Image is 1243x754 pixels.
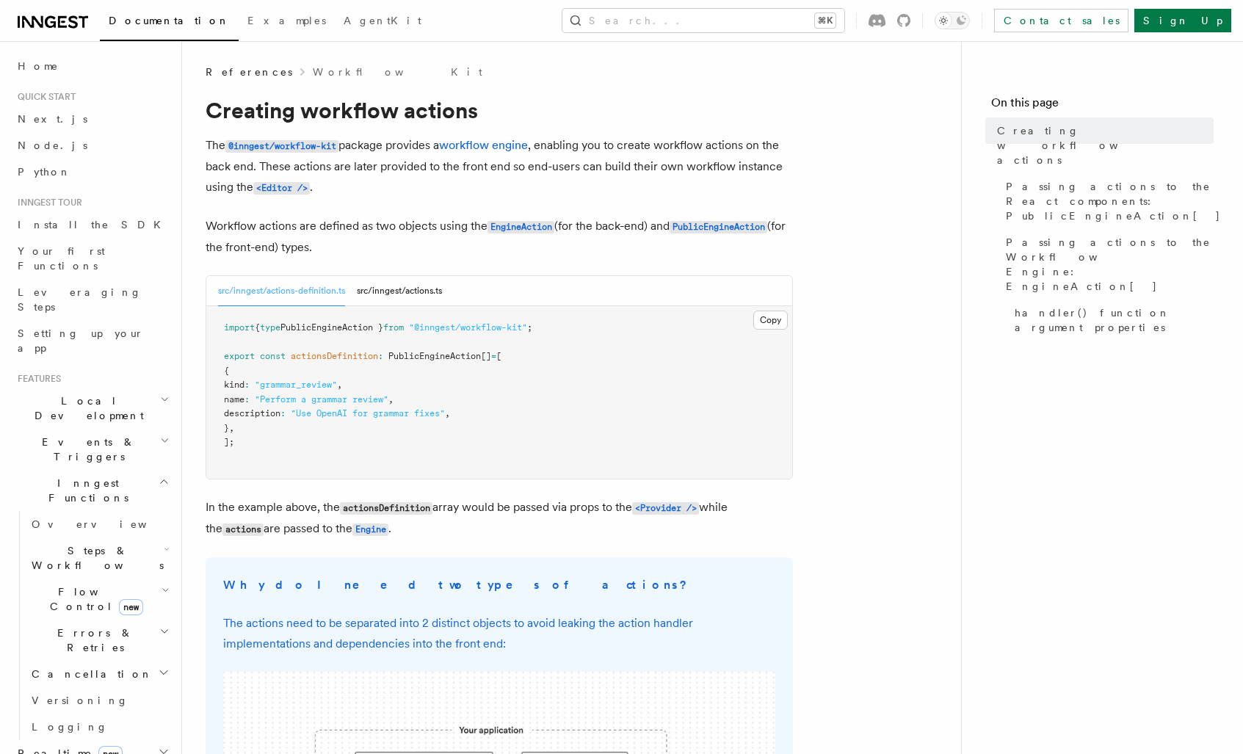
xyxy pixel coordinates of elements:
[491,351,496,361] span: =
[26,626,159,655] span: Errors & Retries
[218,276,345,306] button: src/inngest/actions-definition.ts
[260,322,280,333] span: type
[224,322,255,333] span: import
[222,523,264,536] code: actions
[18,113,87,125] span: Next.js
[291,351,378,361] span: actionsDefinition
[1006,179,1221,223] span: Passing actions to the React components: PublicEngineAction[]
[247,15,326,26] span: Examples
[445,408,450,418] span: ,
[991,117,1214,173] a: Creating workflow actions
[18,327,144,354] span: Setting up your app
[18,286,142,313] span: Leveraging Steps
[12,279,173,320] a: Leveraging Steps
[18,245,105,272] span: Your first Functions
[12,132,173,159] a: Node.js
[26,661,173,687] button: Cancellation
[378,351,383,361] span: :
[253,180,310,194] a: <Editor />
[225,140,338,153] code: @inngest/workflow-kit
[935,12,970,29] button: Toggle dark mode
[496,351,501,361] span: [
[12,106,173,132] a: Next.js
[12,511,173,740] div: Inngest Functions
[12,476,159,505] span: Inngest Functions
[26,687,173,714] a: Versioning
[12,429,173,470] button: Events & Triggers
[291,408,445,418] span: "Use OpenAI for grammar fixes"
[32,721,108,733] span: Logging
[383,322,404,333] span: from
[255,322,260,333] span: {
[313,65,482,79] a: Workflow Kit
[352,521,388,535] a: Engine
[26,537,173,579] button: Steps & Workflows
[632,500,699,514] a: <Provider />
[280,322,383,333] span: PublicEngineAction }
[388,394,394,405] span: ,
[12,470,173,511] button: Inngest Functions
[26,714,173,740] a: Logging
[206,135,793,198] p: The package provides a , enabling you to create workflow actions on the back end. These actions a...
[206,216,793,258] p: Workflow actions are defined as two objects using the (for the back-end) and (for the front-end) ...
[206,97,793,123] h1: Creating workflow actions
[12,373,61,385] span: Features
[18,166,71,178] span: Python
[753,311,788,330] button: Copy
[562,9,844,32] button: Search...⌘K
[26,667,153,681] span: Cancellation
[32,695,128,706] span: Versioning
[18,219,170,231] span: Install the SDK
[26,620,173,661] button: Errors & Retries
[409,322,527,333] span: "@inngest/workflow-kit"
[670,219,767,233] a: PublicEngineAction
[224,380,244,390] span: kind
[18,59,59,73] span: Home
[12,394,160,423] span: Local Development
[344,15,421,26] span: AgentKit
[997,123,1214,167] span: Creating workflow actions
[1006,235,1214,294] span: Passing actions to the Workflow Engine: EngineAction[]
[255,394,388,405] span: "Perform a grammar review"
[991,94,1214,117] h4: On this page
[26,511,173,537] a: Overview
[1000,229,1214,300] a: Passing actions to the Workflow Engine: EngineAction[]
[1000,173,1214,229] a: Passing actions to the React components: PublicEngineAction[]
[1134,9,1231,32] a: Sign Up
[26,543,164,573] span: Steps & Workflows
[12,238,173,279] a: Your first Functions
[388,351,481,361] span: PublicEngineAction
[224,423,229,433] span: }
[337,380,342,390] span: ,
[439,138,528,152] a: workflow engine
[224,437,234,447] span: ];
[18,139,87,151] span: Node.js
[100,4,239,41] a: Documentation
[225,138,338,152] a: @inngest/workflow-kit
[12,320,173,361] a: Setting up your app
[244,380,250,390] span: :
[12,435,160,464] span: Events & Triggers
[280,408,286,418] span: :
[994,9,1128,32] a: Contact sales
[224,366,229,376] span: {
[12,211,173,238] a: Install the SDK
[109,15,230,26] span: Documentation
[260,351,286,361] span: const
[12,388,173,429] button: Local Development
[12,91,76,103] span: Quick start
[815,13,836,28] kbd: ⌘K
[488,221,554,233] code: EngineAction
[223,613,775,654] p: The actions need to be separated into 2 distinct objects to avoid leaking the action handler impl...
[223,578,690,592] strong: Why do I need two types of actions?
[119,599,143,615] span: new
[632,502,699,515] code: <Provider />
[1015,305,1214,335] span: handler() function argument properties
[224,351,255,361] span: export
[206,497,793,540] p: In the example above, the array would be passed via props to the while the are passed to the .
[12,159,173,185] a: Python
[26,584,162,614] span: Flow Control
[488,219,554,233] a: EngineAction
[340,502,432,515] code: actionsDefinition
[1009,300,1214,341] a: handler() function argument properties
